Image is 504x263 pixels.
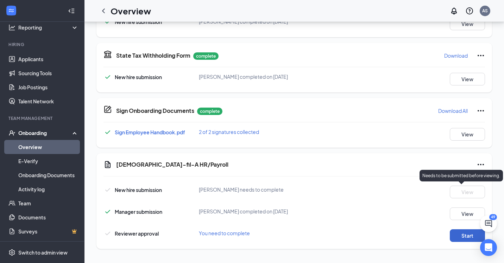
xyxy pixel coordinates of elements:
svg: Document [103,160,112,169]
svg: QuestionInfo [465,7,474,15]
svg: Notifications [450,7,458,15]
a: Team [18,196,78,210]
a: Sourcing Tools [18,66,78,80]
div: Reporting [18,24,79,31]
div: Open Intercom Messenger [480,239,497,256]
svg: CompanyDocumentIcon [103,105,112,114]
span: [PERSON_NAME] completed on [DATE] [199,208,288,214]
p: Needs to be submitted before viewing. [422,173,500,179]
button: ChatActive [480,215,497,232]
span: [PERSON_NAME] completed on [DATE] [199,73,288,80]
button: View [450,128,485,141]
span: 2 of 2 signatures collected [199,129,259,135]
span: You need to complete [199,230,250,236]
a: SurveysCrown [18,224,78,238]
div: Onboarding [18,129,73,136]
h1: Overview [111,5,151,17]
div: AS [482,8,488,14]
svg: Checkmark [103,186,112,194]
svg: Settings [8,249,15,256]
button: View [450,18,485,30]
a: Sign Employee Handbook.pdf [115,129,185,135]
p: complete [193,52,219,60]
span: [PERSON_NAME] needs to complete [199,186,284,193]
span: New hire submission [115,187,162,193]
svg: Analysis [8,24,15,31]
a: Talent Network [18,94,78,108]
svg: Ellipses [477,107,485,115]
svg: Checkmark [103,229,112,238]
span: Reviewer approval [115,230,159,237]
a: Job Postings [18,80,78,94]
svg: Checkmark [103,207,112,216]
div: 49 [489,214,497,220]
a: E-Verify [18,154,78,168]
svg: ChatActive [484,219,493,228]
div: Switch to admin view [18,249,68,256]
h5: Sign Onboarding Documents [116,107,194,115]
svg: Ellipses [477,160,485,169]
h5: [DEMOGRAPHIC_DATA]-fil-A HR/Payroll [116,161,228,168]
a: Overview [18,140,78,154]
div: Team Management [8,115,77,121]
a: Documents [18,210,78,224]
svg: TaxGovernmentIcon [103,50,112,58]
button: View [450,186,485,198]
a: Onboarding Documents [18,168,78,182]
svg: WorkstreamLogo [8,7,15,14]
h5: State Tax Withholding Form [116,52,190,59]
svg: UserCheck [8,129,15,136]
a: Applicants [18,52,78,66]
svg: Ellipses [477,51,485,60]
svg: Checkmark [103,128,112,136]
button: Download [444,50,468,61]
p: Download All [438,107,468,114]
svg: ChevronLeft [99,7,108,15]
a: Activity log [18,182,78,196]
span: New hire submission [115,74,162,80]
span: Manager submission [115,209,162,215]
svg: Checkmark [103,73,112,81]
svg: Checkmark [103,18,112,26]
button: Download All [438,105,468,116]
button: View [450,207,485,220]
div: Hiring [8,41,77,47]
button: View [450,73,485,85]
p: complete [197,108,222,115]
span: New hire submission [115,19,162,25]
p: Download [444,52,468,59]
button: Start [450,229,485,242]
svg: Collapse [68,7,75,14]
